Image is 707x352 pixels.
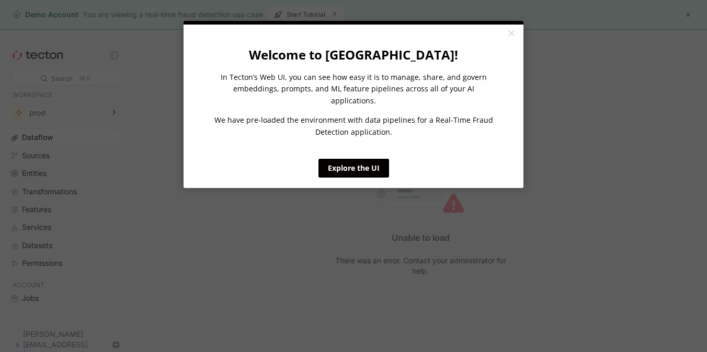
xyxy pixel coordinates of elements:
[184,21,523,25] div: current step
[318,159,389,178] a: Explore the UI
[249,46,458,63] strong: Welcome to [GEOGRAPHIC_DATA]!
[212,72,495,107] p: In Tecton’s Web UI, you can see how easy it is to manage, share, and govern embeddings, prompts, ...
[502,25,520,43] a: Close modal
[212,114,495,138] p: We have pre-loaded the environment with data pipelines for a Real-Time Fraud Detection application.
